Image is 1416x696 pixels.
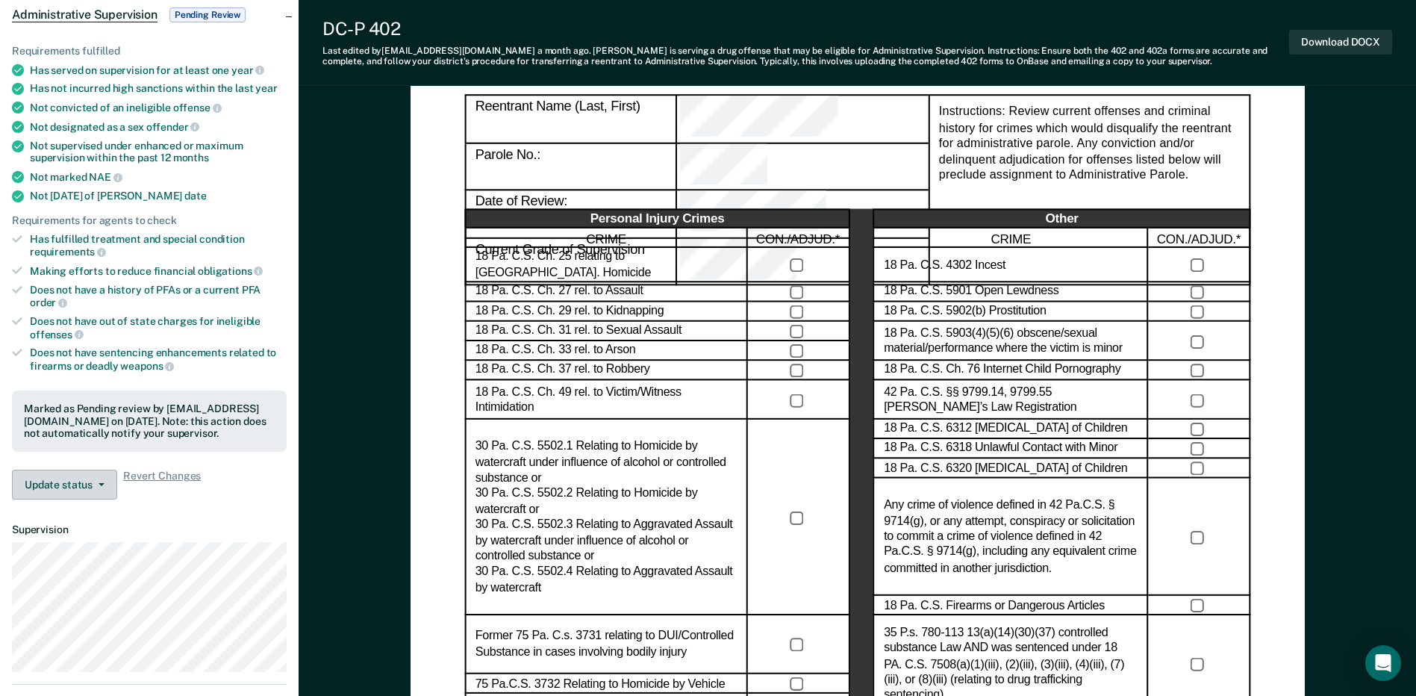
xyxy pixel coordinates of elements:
[884,461,1127,476] label: 18 Pa. C.S. 6320 [MEDICAL_DATA] of Children
[1289,30,1392,55] button: Download DOCX
[884,304,1047,320] label: 18 Pa. C.S. 5902(b) Prostitution
[884,285,1058,300] label: 18 Pa. C.S. 5901 Open Lewdness
[30,170,287,184] div: Not marked
[173,152,209,164] span: months
[30,329,84,341] span: offenses
[30,347,287,372] div: Does not have sentencing enhancements related to firearms or deadly
[12,470,117,500] button: Update status
[464,143,676,190] div: Parole No.:
[173,102,222,114] span: offense
[464,209,849,229] div: Personal Injury Crimes
[146,121,200,133] span: offender
[873,229,1148,248] div: CRIME
[184,190,206,202] span: date
[677,143,929,190] div: Parole No.:
[475,363,649,379] label: 18 Pa. C.S. Ch. 37 rel. to Robbery
[884,326,1138,357] label: 18 Pa. C.S. 5903(4)(5)(6) obscene/sexual material/performance where the victim is minor
[169,7,246,22] span: Pending Review
[747,229,849,248] div: CON./ADJUD.*
[475,629,737,660] label: Former 75 Pa. C.s. 3731 relating to DUI/Controlled Substance in cases involving bodily injury
[884,498,1138,577] label: Any crime of violence defined in 42 Pa.C.S. § 9714(g), or any attempt, conspiracy or solicitation...
[30,233,287,258] div: Has fulfilled treatment and special condition
[231,64,264,76] span: year
[30,63,287,77] div: Has served on supervision for at least one
[89,171,122,183] span: NAE
[30,284,287,309] div: Does not have a history of PFAs or a current PFA order
[30,264,287,278] div: Making efforts to reduce financial
[884,363,1120,379] label: 18 Pa. C.S. Ch. 76 Internet Child Pornography
[884,441,1117,457] label: 18 Pa. C.S. 6318 Unlawful Contact with Minor
[884,385,1138,416] label: 42 Pa. C.S. §§ 9799.14, 9799.55 [PERSON_NAME]’s Law Registration
[464,95,676,143] div: Reentrant Name (Last, First)
[884,421,1127,437] label: 18 Pa. C.S. 6312 [MEDICAL_DATA] of Children
[198,265,263,277] span: obligations
[322,46,1289,67] div: Last edited by [EMAIL_ADDRESS][DOMAIN_NAME] . [PERSON_NAME] is serving a drug offense that may be...
[928,95,1250,285] div: Instructions: Review current offenses and criminal history for crimes which would disqualify the ...
[322,18,1289,40] div: DC-P 402
[1148,229,1250,248] div: CON./ADJUD.*
[120,360,174,372] span: weapons
[537,46,589,56] span: a month ago
[475,439,737,596] label: 30 Pa. C.S. 5502.1 Relating to Homicide by watercraft under influence of alcohol or controlled su...
[475,285,643,300] label: 18 Pa. C.S. Ch. 27 rel. to Assault
[12,45,287,58] div: Requirements fulfilled
[677,190,929,237] div: Date of Review:
[677,95,929,143] div: Reentrant Name (Last, First)
[30,101,287,114] div: Not convicted of an ineligible
[12,7,157,22] span: Administrative Supervision
[475,385,737,416] label: 18 Pa. C.S. Ch. 49 rel. to Victim/Witness Intimidation
[30,120,287,134] div: Not designated as a sex
[475,249,737,281] label: 18 Pa. C.S. Ch. 25 relating to [GEOGRAPHIC_DATA]. Homicide
[255,82,277,94] span: year
[884,258,1005,273] label: 18 Pa. C.S. 4302 Incest
[475,343,635,358] label: 18 Pa. C.S. Ch. 33 rel. to Arson
[475,676,725,692] label: 75 Pa.C.S. 3732 Relating to Homicide by Vehicle
[884,598,1105,614] label: 18 Pa. C.S. Firearms or Dangerous Articles
[12,523,287,536] dt: Supervision
[30,246,106,258] span: requirements
[1365,645,1401,681] div: Open Intercom Messenger
[24,403,275,440] div: Marked as Pending review by [EMAIL_ADDRESS][DOMAIN_NAME] on [DATE]. Note: this action does not au...
[464,190,676,237] div: Date of Review:
[475,323,681,339] label: 18 Pa. C.S. Ch. 31 rel. to Sexual Assault
[30,82,287,95] div: Has not incurred high sanctions within the last
[464,229,747,248] div: CRIME
[30,140,287,165] div: Not supervised under enhanced or maximum supervision within the past 12
[30,315,287,341] div: Does not have out of state charges for ineligible
[30,190,287,202] div: Not [DATE] of [PERSON_NAME]
[12,214,287,227] div: Requirements for agents to check
[123,470,201,500] span: Revert Changes
[475,304,664,320] label: 18 Pa. C.S. Ch. 29 rel. to Kidnapping
[873,209,1250,229] div: Other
